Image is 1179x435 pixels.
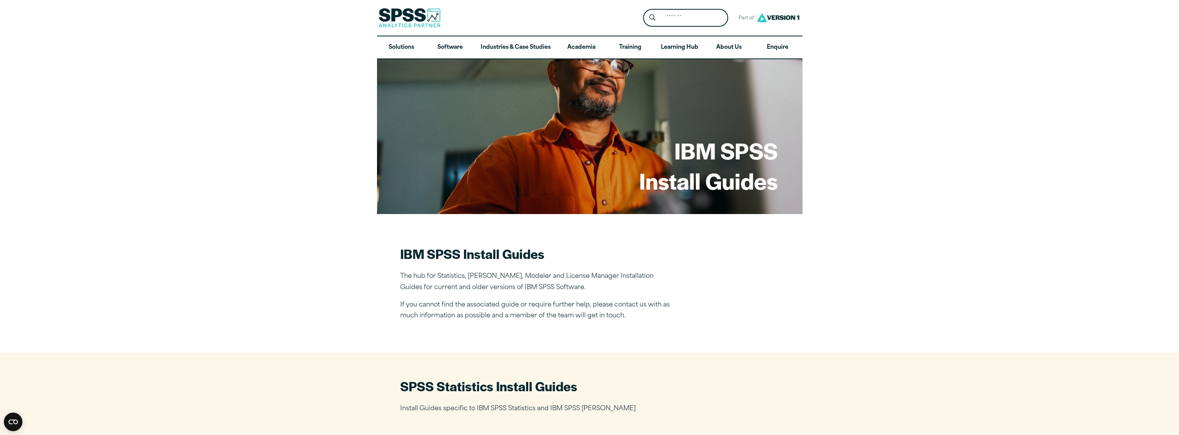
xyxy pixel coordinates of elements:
[377,36,802,59] nav: Desktop version of site main menu
[639,135,778,195] h1: IBM SPSS Install Guides
[649,14,655,21] svg: Search magnifying glass icon
[655,36,705,59] a: Learning Hub
[377,36,426,59] a: Solutions
[474,36,557,59] a: Industries & Case Studies
[753,36,802,59] a: Enquire
[400,300,671,322] p: If you cannot find the associated guide or require further help, please contact us with as much i...
[755,10,801,25] img: Version1 Logo
[400,403,779,414] p: Install Guides specific to IBM SPSS Statistics and IBM SPSS [PERSON_NAME]
[426,36,474,59] a: Software
[400,271,671,293] p: The hub for Statistics, [PERSON_NAME], Modeler and License Manager Installation Guides for curren...
[606,36,654,59] a: Training
[705,36,753,59] a: About Us
[643,9,728,27] form: Site Header Search Form
[557,36,606,59] a: Academia
[645,11,659,25] button: Search magnifying glass icon
[400,245,671,262] h2: IBM SPSS Install Guides
[400,377,779,395] h2: SPSS Statistics Install Guides
[379,8,440,27] img: SPSS Analytics Partner
[4,413,22,431] button: Open CMP widget
[734,13,755,24] span: Part of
